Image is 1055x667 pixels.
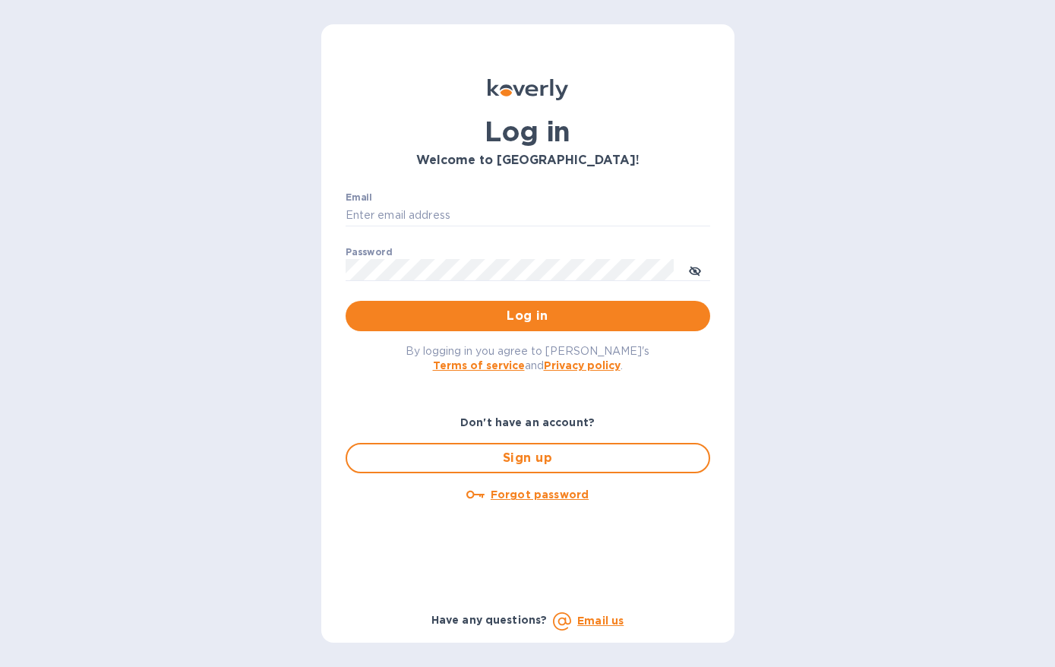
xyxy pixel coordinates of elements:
button: Log in [346,301,710,331]
b: Have any questions? [431,614,548,626]
a: Privacy policy [544,359,621,371]
b: Don't have an account? [460,416,595,428]
img: Koverly [488,79,568,100]
u: Forgot password [491,488,589,501]
a: Terms of service [433,359,525,371]
span: Log in [358,307,698,325]
label: Password [346,248,392,257]
input: Enter email address [346,204,710,227]
label: Email [346,193,372,202]
h1: Log in [346,115,710,147]
h3: Welcome to [GEOGRAPHIC_DATA]! [346,153,710,168]
button: toggle password visibility [680,254,710,285]
a: Email us [577,615,624,627]
button: Sign up [346,443,710,473]
span: By logging in you agree to [PERSON_NAME]'s and . [406,345,649,371]
span: Sign up [359,449,696,467]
